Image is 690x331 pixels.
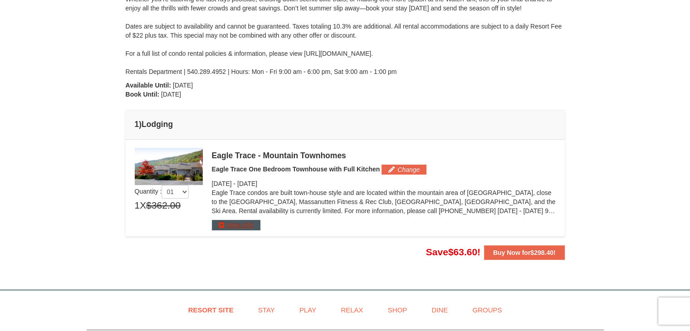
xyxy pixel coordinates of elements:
strong: Available Until: [126,82,171,89]
button: More Info [212,220,260,230]
a: Groups [461,300,513,320]
span: $63.60 [448,247,477,257]
span: ) [139,120,142,129]
span: [DATE] [212,180,232,187]
span: Save ! [426,247,480,257]
h4: 1 Lodging [135,120,556,129]
button: Buy Now for$298.40! [484,245,565,260]
a: Stay [247,300,286,320]
a: Relax [329,300,374,320]
span: - [233,180,235,187]
strong: Buy Now for ! [493,249,556,256]
a: Dine [420,300,459,320]
span: 1 [135,199,140,212]
strong: Book Until: [126,91,160,98]
span: Eagle Trace One Bedroom Townhouse with Full Kitchen [212,165,380,173]
span: [DATE] [237,180,257,187]
a: Shop [377,300,419,320]
a: Resort Site [177,300,245,320]
span: $298.40 [530,249,553,256]
p: Eagle Trace condos are built town-house style and are located within the mountain area of [GEOGRA... [212,188,556,215]
a: Play [288,300,328,320]
span: $362.00 [146,199,181,212]
button: Change [382,165,426,175]
img: 19218983-1-9b289e55.jpg [135,148,203,185]
div: Eagle Trace - Mountain Townhomes [212,151,556,160]
span: X [140,199,146,212]
span: Quantity : [135,188,189,195]
span: [DATE] [173,82,193,89]
span: [DATE] [161,91,181,98]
